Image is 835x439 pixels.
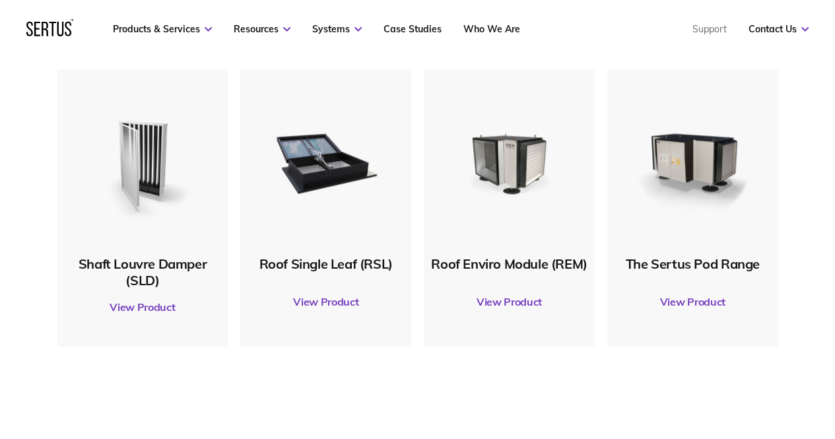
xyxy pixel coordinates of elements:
div: Shaft Louvre Damper (SLD) [64,255,222,288]
div: Roof Enviro Module (REM) [430,255,588,272]
div: Roof Single Leaf (RSL) [247,255,405,272]
a: Who We Are [463,23,520,35]
a: Products & Services [113,23,212,35]
a: Case Studies [384,23,442,35]
a: View Product [247,283,405,320]
iframe: Chat Widget [769,376,835,439]
a: Resources [234,23,290,35]
a: Support [692,23,727,35]
a: View Product [64,288,222,325]
a: View Product [430,283,588,320]
a: View Product [614,283,772,320]
div: The Sertus Pod Range [614,255,772,272]
a: Contact Us [749,23,809,35]
a: Systems [312,23,362,35]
